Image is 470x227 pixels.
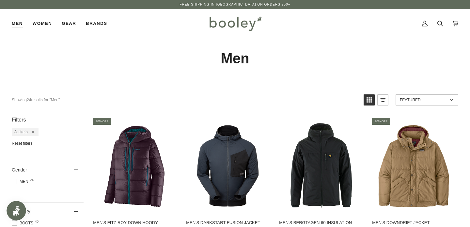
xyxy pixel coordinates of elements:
span: Reset filters [12,141,32,146]
img: Artilect Men's Darkstart Fusion Jacket Dark Slate / Black - Booley Galway [185,123,271,209]
div: 20% off [372,118,390,125]
a: View grid mode [364,94,375,105]
span: Boots [12,220,35,226]
a: Gear [57,9,81,38]
li: Reset filters [12,141,84,146]
div: 20% off [93,118,111,125]
b: 24 [27,98,31,102]
img: Fjallraven Men's Bergtagen 60 Insulation Jacket Black / Deep Forest - Booley Galway [278,123,364,209]
span: Brands [86,20,107,27]
a: Brands [81,9,112,38]
span: Filters [12,117,26,123]
span: Gender [12,167,27,172]
span: 40 [35,220,39,223]
img: Patagonia Men's Downdrift Jacket Grayling Brown - Booley Galway [371,123,457,209]
a: Men [12,9,28,38]
h1: Men [12,50,458,68]
a: Sort options [396,94,458,105]
div: Showing results for "Men" [12,94,60,105]
span: Men's Darkstart Fusion Jacket [186,220,270,226]
a: Women [28,9,57,38]
span: Women [33,20,52,27]
iframe: Button to open loyalty program pop-up [7,201,26,220]
span: Jackets [14,130,28,134]
span: 24 [30,179,34,182]
span: Gear [62,20,76,27]
div: Remove filter: Jackets [28,130,34,134]
span: Men [12,179,30,185]
span: Featured [400,98,448,102]
a: View list mode [377,94,388,105]
p: Free Shipping in [GEOGRAPHIC_DATA] on Orders €50+ [180,2,290,7]
img: Booley [207,14,264,33]
span: Men's Fitz Roy Down Hoody [93,220,177,226]
span: Men [12,20,23,27]
span: Men's Downdrift Jacket [372,220,456,226]
img: Patagonia Men's Fitz Roy Down Hoody Obsidian Plum - Booley Galway [92,123,178,209]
